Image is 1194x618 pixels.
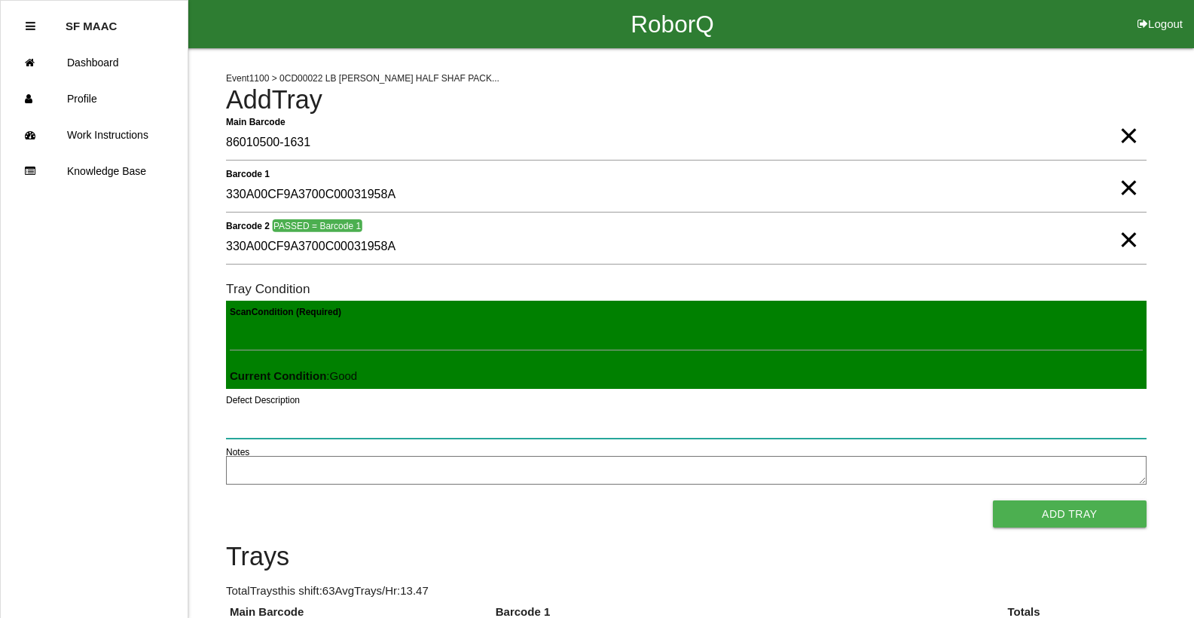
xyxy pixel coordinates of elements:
a: Knowledge Base [1,153,188,189]
input: Required [226,126,1147,161]
p: Total Trays this shift: 63 Avg Trays /Hr: 13.47 [226,583,1147,600]
div: Close [26,8,35,44]
span: Clear Input [1119,106,1138,136]
p: SF MAAC [66,8,117,32]
b: Barcode 2 [226,220,270,231]
a: Work Instructions [1,117,188,153]
b: Scan Condition (Required) [230,307,341,317]
h6: Tray Condition [226,282,1147,296]
label: Defect Description [226,393,300,407]
span: Clear Input [1119,158,1138,188]
span: Clear Input [1119,210,1138,240]
a: Dashboard [1,44,188,81]
b: Barcode 1 [226,168,270,179]
span: : Good [230,369,357,382]
b: Current Condition [230,369,326,382]
span: PASSED = Barcode 1 [272,219,362,232]
span: Event 1100 > 0CD00022 LB [PERSON_NAME] HALF SHAF PACK... [226,73,499,84]
label: Notes [226,445,249,459]
h4: Add Tray [226,86,1147,115]
h4: Trays [226,543,1147,571]
a: Profile [1,81,188,117]
button: Add Tray [993,500,1147,528]
b: Main Barcode [226,116,286,127]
